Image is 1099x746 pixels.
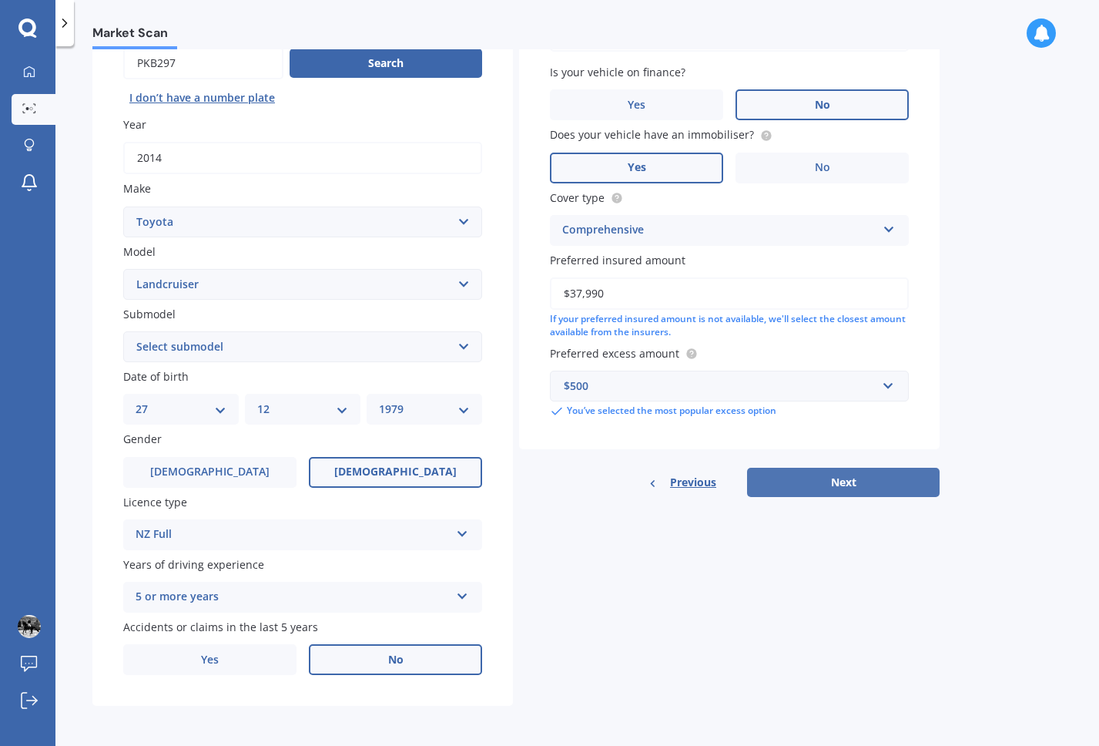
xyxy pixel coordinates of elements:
[628,161,646,174] span: Yes
[123,307,176,321] span: Submodel
[550,128,754,143] span: Does your vehicle have an immobiliser?
[123,47,283,79] input: Enter plate number
[747,468,940,497] button: Next
[562,221,876,240] div: Comprehensive
[92,25,177,46] span: Market Scan
[815,161,830,174] span: No
[123,117,146,132] span: Year
[334,465,457,479] span: [DEMOGRAPHIC_DATA]
[136,526,450,544] div: NZ Full
[550,405,909,418] div: You’ve selected the most popular excess option
[123,495,187,509] span: Licence type
[123,557,264,572] span: Years of driving experience
[628,99,645,112] span: Yes
[388,654,404,667] span: No
[123,142,482,174] input: YYYY
[550,277,909,310] input: Enter amount
[123,182,151,197] span: Make
[564,378,876,395] div: $500
[550,65,685,79] span: Is your vehicle on finance?
[18,615,41,638] img: picture
[136,588,450,607] div: 5 or more years
[123,244,156,259] span: Model
[201,654,219,667] span: Yes
[290,49,482,78] button: Search
[150,465,270,479] span: [DEMOGRAPHIC_DATA]
[123,620,318,634] span: Accidents or claims in the last 5 years
[123,369,189,384] span: Date of birth
[123,432,162,447] span: Gender
[550,346,679,361] span: Preferred excess amount
[550,190,605,205] span: Cover type
[550,253,685,267] span: Preferred insured amount
[123,86,281,110] button: I don’t have a number plate
[670,471,716,494] span: Previous
[550,313,909,339] div: If your preferred insured amount is not available, we'll select the closest amount available from...
[815,99,830,112] span: No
